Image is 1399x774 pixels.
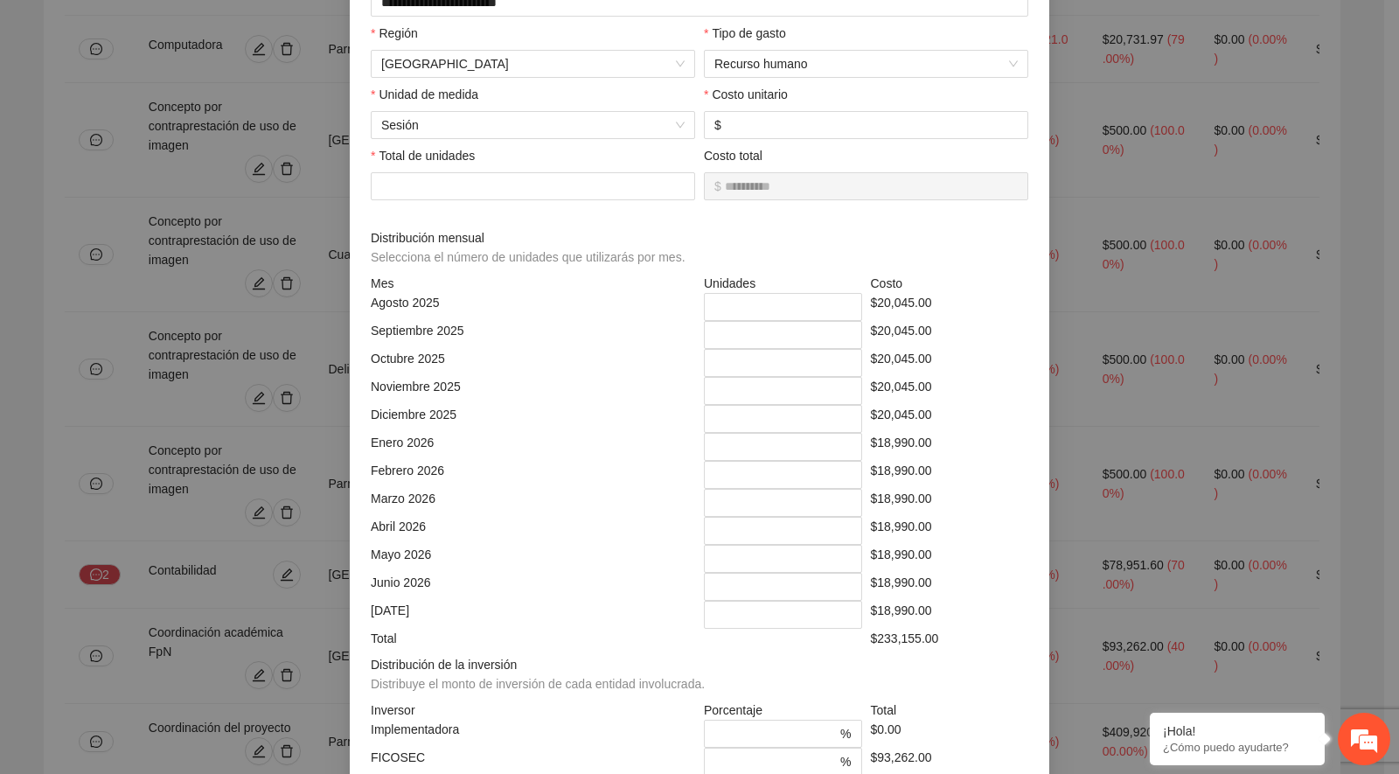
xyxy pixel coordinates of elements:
[366,720,699,748] div: Implementadora
[867,601,1034,629] div: $18,990.00
[366,321,699,349] div: Septiembre 2025
[371,24,418,43] label: Región
[867,629,1034,648] div: $233,155.00
[1163,741,1312,754] p: ¿Cómo puedo ayudarte?
[867,349,1034,377] div: $20,045.00
[867,517,1034,545] div: $18,990.00
[381,51,685,77] span: Chihuahua
[366,274,699,293] div: Mes
[867,573,1034,601] div: $18,990.00
[366,349,699,377] div: Octubre 2025
[101,234,241,410] span: Estamos en línea.
[371,85,478,104] label: Unidad de medida
[366,629,699,648] div: Total
[381,112,685,138] span: Sesión
[867,461,1034,489] div: $18,990.00
[371,146,475,165] label: Total de unidades
[371,228,692,267] span: Distribución mensual
[867,293,1034,321] div: $20,045.00
[840,724,851,743] span: %
[714,51,1018,77] span: Recurso humano
[867,377,1034,405] div: $20,045.00
[366,701,699,720] div: Inversor
[371,655,712,694] span: Distribución de la inversión
[704,85,788,104] label: Costo unitario
[366,461,699,489] div: Febrero 2026
[699,274,867,293] div: Unidades
[91,89,294,112] div: Chatee con nosotros ahora
[366,433,699,461] div: Enero 2026
[371,250,686,264] span: Selecciona el número de unidades que utilizarás por mes.
[287,9,329,51] div: Minimizar ventana de chat en vivo
[699,701,867,720] div: Porcentaje
[366,517,699,545] div: Abril 2026
[867,545,1034,573] div: $18,990.00
[1163,724,1312,738] div: ¡Hola!
[867,720,1034,748] div: $0.00
[867,489,1034,517] div: $18,990.00
[714,177,721,196] span: $
[840,752,851,771] span: %
[704,24,786,43] label: Tipo de gasto
[366,377,699,405] div: Noviembre 2025
[867,433,1034,461] div: $18,990.00
[867,321,1034,349] div: $20,045.00
[714,115,721,135] span: $
[366,405,699,433] div: Diciembre 2025
[366,573,699,601] div: Junio 2026
[867,274,1034,293] div: Costo
[366,489,699,517] div: Marzo 2026
[704,146,762,165] label: Costo total
[371,677,705,691] span: Distribuye el monto de inversión de cada entidad involucrada.
[366,545,699,573] div: Mayo 2026
[366,601,699,629] div: [DATE]
[867,405,1034,433] div: $20,045.00
[9,478,333,539] textarea: Escriba su mensaje y pulse “Intro”
[366,293,699,321] div: Agosto 2025
[867,701,1034,720] div: Total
